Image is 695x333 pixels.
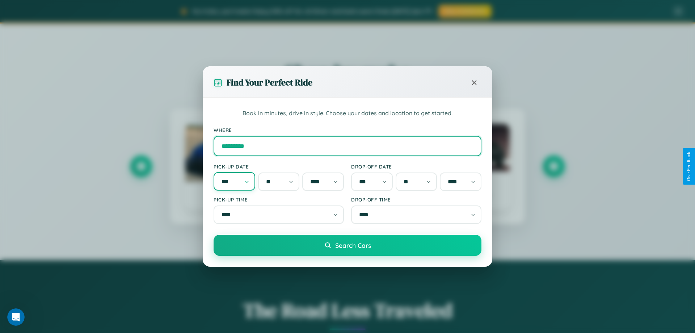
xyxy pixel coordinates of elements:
[351,163,481,170] label: Drop-off Date
[214,127,481,133] label: Where
[335,241,371,249] span: Search Cars
[351,196,481,203] label: Drop-off Time
[214,163,344,170] label: Pick-up Date
[214,196,344,203] label: Pick-up Time
[227,76,312,88] h3: Find Your Perfect Ride
[214,235,481,256] button: Search Cars
[214,109,481,118] p: Book in minutes, drive in style. Choose your dates and location to get started.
